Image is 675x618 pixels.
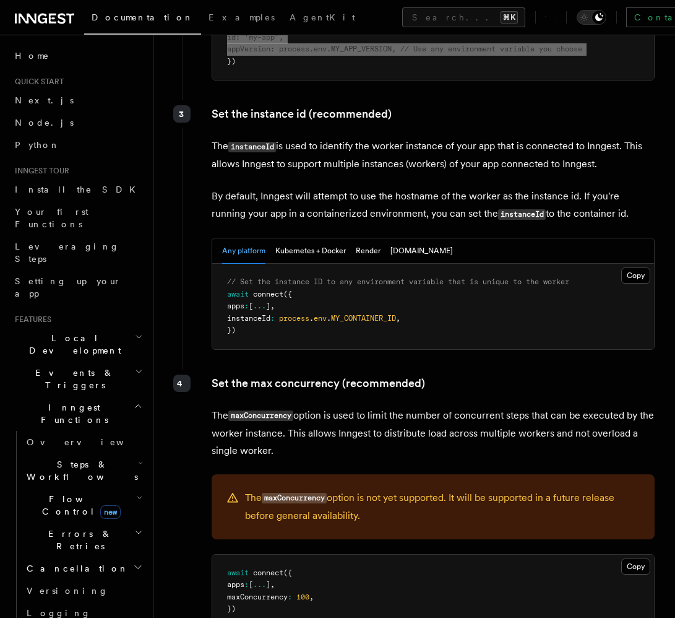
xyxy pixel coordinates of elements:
[309,45,314,53] span: .
[227,580,244,589] span: apps
[227,57,236,66] span: })
[253,580,266,589] span: ...
[331,45,392,53] span: MY_APP_VERSION
[10,367,135,391] span: Events & Triggers
[501,11,518,24] kbd: ⌘K
[314,314,327,323] span: env
[15,185,143,194] span: Install the SDK
[249,580,253,589] span: [
[15,207,88,229] span: Your first Functions
[227,326,236,334] span: })
[10,401,134,426] span: Inngest Functions
[228,142,276,152] code: instanceId
[227,277,569,286] span: // Set the instance ID to any environment variable that is unique to the worker
[253,302,266,310] span: ...
[27,608,91,618] span: Logging
[270,580,275,589] span: ,
[222,238,265,264] button: Any platform
[279,314,309,323] span: process
[212,407,655,459] p: The option is used to limit the number of concurrent steps that can be executed by the worker ins...
[309,314,314,323] span: .
[27,437,154,447] span: Overview
[22,453,145,488] button: Steps & Workflows
[236,33,240,41] span: :
[392,45,396,53] span: ,
[22,523,145,557] button: Errors & Retries
[327,45,331,53] span: .
[22,458,138,483] span: Steps & Workflows
[10,45,145,67] a: Home
[331,314,396,323] span: MY_CONTAINER_ID
[10,315,51,324] span: Features
[10,235,145,270] a: Leveraging Steps
[15,95,74,105] span: Next.js
[10,178,145,201] a: Install the SDK
[245,489,640,524] p: The option is not yet supported. It will be supported in a future release before general availabi...
[92,12,194,22] span: Documentation
[10,332,135,357] span: Local Development
[227,302,244,310] span: apps
[244,580,249,589] span: :
[249,302,253,310] span: [
[262,493,327,503] code: maxConcurrency
[227,45,270,53] span: appVersion
[244,33,279,41] span: 'my-app'
[15,242,119,264] span: Leveraging Steps
[253,568,283,577] span: connect
[314,45,327,53] span: env
[212,375,655,392] p: Set the max concurrency (recommended)
[227,568,249,577] span: await
[283,290,292,298] span: ({
[498,209,546,220] code: instanceId
[270,302,275,310] span: ,
[244,302,249,310] span: :
[15,118,74,128] span: Node.js
[27,586,108,596] span: Versioning
[84,4,201,35] a: Documentation
[282,4,363,33] a: AgentKit
[22,488,145,523] button: Flow Controlnew
[10,327,145,362] button: Local Development
[212,137,655,173] p: The is used to identify the worker instance of your app that is connected to Inngest. This allows...
[266,302,270,310] span: ]
[228,411,293,421] code: maxConcurrency
[400,45,582,53] span: // Use any environment variable you choose
[396,314,400,323] span: ,
[212,188,655,223] p: By default, Inngest will attempt to use the hostname of the worker as the instance id. If you're ...
[209,12,275,22] span: Examples
[290,12,355,22] span: AgentKit
[621,268,650,284] button: Copy
[227,290,249,298] span: await
[10,111,145,134] a: Node.js
[621,559,650,575] button: Copy
[296,593,309,601] span: 100
[201,4,282,33] a: Examples
[10,362,145,396] button: Events & Triggers
[22,562,129,575] span: Cancellation
[275,238,346,264] button: Kubernetes + Docker
[283,568,292,577] span: ({
[10,89,145,111] a: Next.js
[173,105,191,123] div: 3
[356,238,380,264] button: Render
[100,505,121,519] span: new
[22,557,145,580] button: Cancellation
[10,134,145,156] a: Python
[10,77,64,87] span: Quick start
[22,431,145,453] a: Overview
[10,396,145,431] button: Inngest Functions
[10,270,145,305] a: Setting up your app
[15,140,60,150] span: Python
[212,105,655,123] p: Set the instance id (recommended)
[22,580,145,602] a: Versioning
[22,493,136,518] span: Flow Control
[10,166,69,176] span: Inngest tour
[270,45,275,53] span: :
[266,580,270,589] span: ]
[15,50,49,62] span: Home
[279,45,309,53] span: process
[227,314,270,323] span: instanceId
[253,290,283,298] span: connect
[390,238,453,264] button: [DOMAIN_NAME]
[402,7,525,27] button: Search...⌘K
